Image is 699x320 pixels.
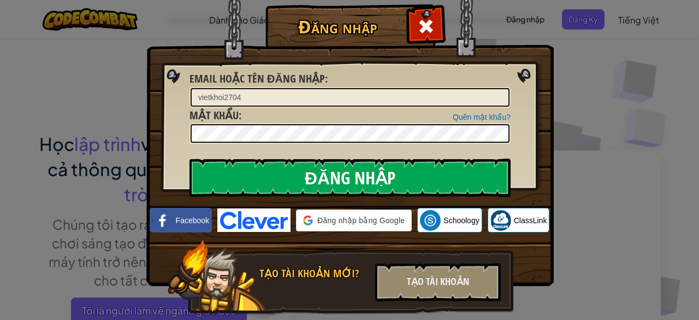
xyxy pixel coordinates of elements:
img: schoology.png [420,210,441,231]
span: ClassLink [514,215,547,226]
span: Facebook [176,215,209,226]
img: clever-logo-blue.png [217,208,291,232]
span: Mật khẩu [189,108,239,123]
span: Schoology [443,215,479,226]
div: Đăng nhập bằng Google [296,210,412,231]
div: Tạo tài khoản mới? [259,266,369,282]
label: : [189,108,241,124]
span: Email hoặc tên đăng nhập [189,71,325,86]
img: facebook_small.png [152,210,173,231]
span: Đăng nhập bằng Google [317,215,405,226]
label: : [189,71,328,87]
a: Quên mật khẩu? [453,113,511,121]
input: Đăng nhập [189,159,511,197]
img: classlink-logo-small.png [490,210,511,231]
div: Tạo tài khoản [375,263,501,301]
h1: Đăng nhập [268,17,407,36]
